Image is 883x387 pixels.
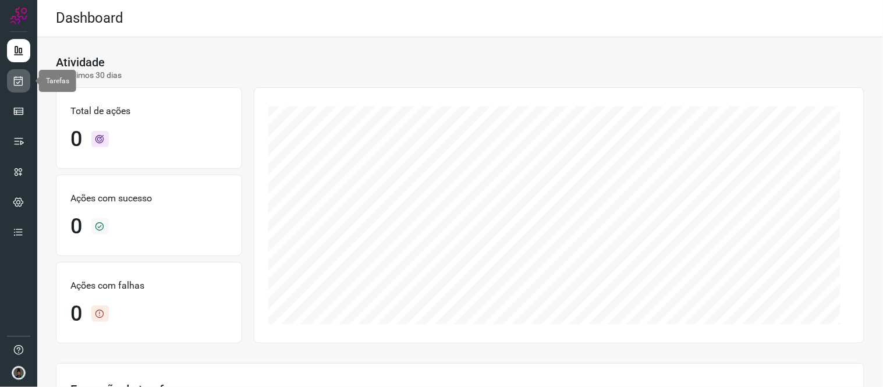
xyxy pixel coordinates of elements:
[70,104,228,118] p: Total de ações
[70,301,82,326] h1: 0
[56,69,122,81] p: Últimos 30 dias
[56,55,105,69] h3: Atividade
[10,7,27,24] img: Logo
[70,214,82,239] h1: 0
[46,77,69,85] span: Tarefas
[56,10,123,27] h2: Dashboard
[12,366,26,380] img: d44150f10045ac5288e451a80f22ca79.png
[70,127,82,152] h1: 0
[70,279,228,293] p: Ações com falhas
[70,191,228,205] p: Ações com sucesso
